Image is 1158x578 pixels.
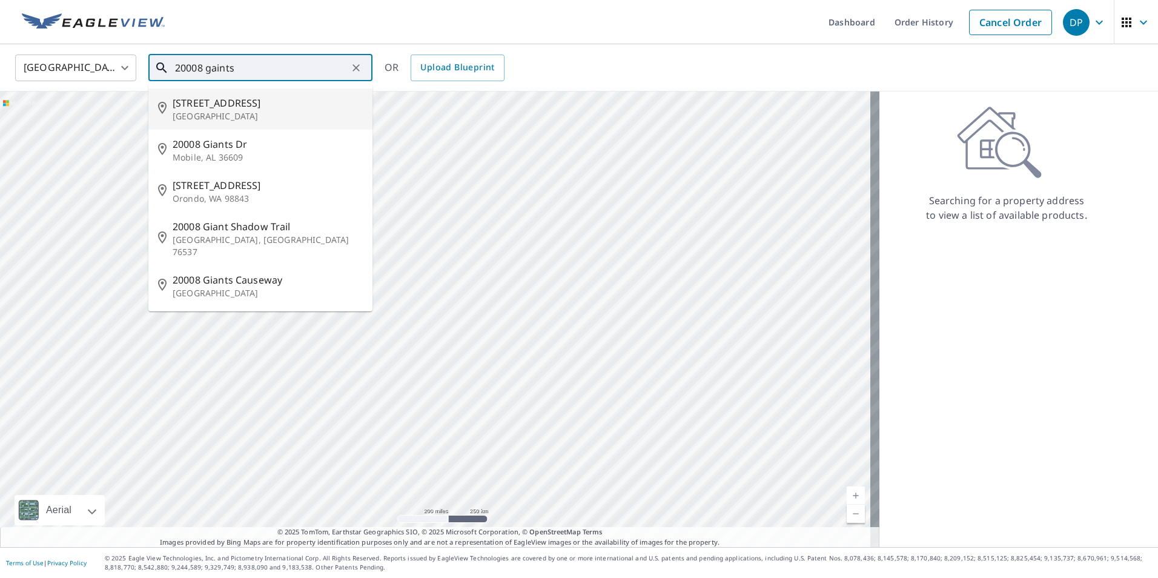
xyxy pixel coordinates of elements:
p: © 2025 Eagle View Technologies, Inc. and Pictometry International Corp. All Rights Reserved. Repo... [105,554,1152,572]
div: OR [385,55,505,81]
div: Aerial [15,495,105,525]
span: 20008 Giants Dr [173,137,363,151]
div: DP [1063,9,1090,36]
span: [STREET_ADDRESS] [173,96,363,110]
a: Upload Blueprint [411,55,504,81]
p: [GEOGRAPHIC_DATA] [173,110,363,122]
a: Cancel Order [969,10,1052,35]
a: Privacy Policy [47,559,87,567]
p: [GEOGRAPHIC_DATA] [173,287,363,299]
a: Current Level 5, Zoom Out [847,505,865,523]
span: © 2025 TomTom, Earthstar Geographics SIO, © 2025 Microsoft Corporation, © [277,527,603,537]
p: Searching for a property address to view a list of available products. [925,193,1088,222]
div: Aerial [42,495,75,525]
span: [STREET_ADDRESS] [173,178,363,193]
p: Mobile, AL 36609 [173,151,363,164]
input: Search by address or latitude-longitude [175,51,348,85]
p: [GEOGRAPHIC_DATA], [GEOGRAPHIC_DATA] 76537 [173,234,363,258]
a: Terms [583,527,603,536]
a: OpenStreetMap [529,527,580,536]
a: Current Level 5, Zoom In [847,487,865,505]
span: 20008 Giant Shadow Trail [173,219,363,234]
p: | [6,559,87,566]
span: Upload Blueprint [420,60,494,75]
p: Orondo, WA 98843 [173,193,363,205]
img: EV Logo [22,13,165,32]
button: Clear [348,59,365,76]
span: 20008 Giants Causeway [173,273,363,287]
div: [GEOGRAPHIC_DATA] [15,51,136,85]
a: Terms of Use [6,559,44,567]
